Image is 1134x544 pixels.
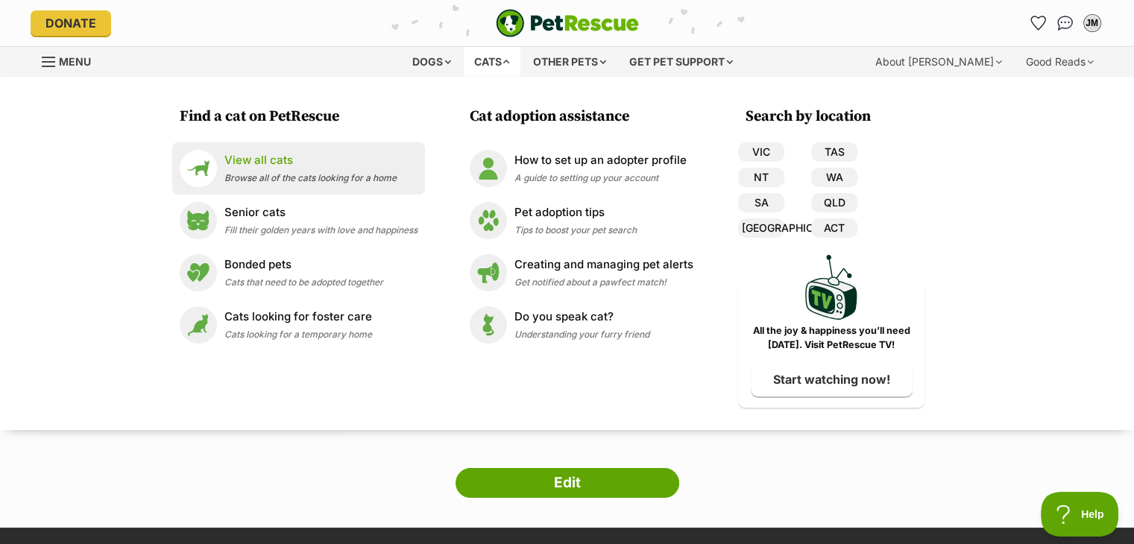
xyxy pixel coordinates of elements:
[514,172,658,183] span: A guide to setting up your account
[1053,11,1077,35] a: Conversations
[811,168,857,187] a: WA
[1080,11,1104,35] button: My account
[224,152,397,169] p: View all cats
[738,193,784,212] a: SA
[224,276,383,288] span: Cats that need to be adopted together
[496,9,639,37] img: logo-e224e6f780fb5917bec1dbf3a21bbac754714ae5b6737aabdf751b685950b380.svg
[224,172,397,183] span: Browse all of the cats looking for a home
[1041,492,1119,537] iframe: Help Scout Beacon - Open
[42,47,101,74] a: Menu
[514,152,687,169] p: How to set up an adopter profile
[470,202,507,239] img: Pet adoption tips
[514,329,649,340] span: Understanding your furry friend
[180,150,217,187] img: View all cats
[31,10,111,36] a: Donate
[811,142,857,162] a: TAS
[514,224,637,235] span: Tips to boost your pet search
[514,276,667,288] span: Get notified about a pawfect match!
[456,468,679,498] a: Edit
[224,309,372,326] p: Cats looking for foster care
[523,47,617,77] div: Other pets
[180,254,418,291] a: Bonded pets Bonded pets Cats that need to be adopted together
[180,306,217,344] img: Cats looking for foster care
[470,107,701,127] h3: Cat adoption assistance
[811,218,857,238] a: ACT
[1057,16,1073,31] img: chat-41dd97257d64d25036548639549fe6c8038ab92f7586957e7f3b1b290dea8141.svg
[470,254,507,291] img: Creating and managing pet alerts
[1027,11,1104,35] ul: Account quick links
[59,55,91,68] span: Menu
[619,47,743,77] div: Get pet support
[180,150,418,187] a: View all cats View all cats Browse all of the cats looking for a home
[180,107,425,127] h3: Find a cat on PetRescue
[514,256,693,273] p: Creating and managing pet alerts
[1015,47,1104,77] div: Good Reads
[514,204,637,221] p: Pet adoption tips
[738,142,784,162] a: VIC
[738,218,784,238] a: [GEOGRAPHIC_DATA]
[865,47,1012,77] div: About [PERSON_NAME]
[224,224,418,235] span: Fill their golden years with love and happiness
[470,306,693,344] a: Do you speak cat? Do you speak cat? Understanding your furry friend
[180,202,217,239] img: Senior cats
[1027,11,1050,35] a: Favourites
[180,202,418,239] a: Senior cats Senior cats Fill their golden years with love and happiness
[749,324,913,352] p: All the joy & happiness you’ll need [DATE]. Visit PetRescue TV!
[514,309,649,326] p: Do you speak cat?
[746,107,924,127] h3: Search by location
[751,362,913,396] a: Start watching now!
[224,204,418,221] p: Senior cats
[470,306,507,344] img: Do you speak cat?
[224,329,372,340] span: Cats looking for a temporary home
[811,193,857,212] a: QLD
[470,150,507,187] img: How to set up an adopter profile
[738,168,784,187] a: NT
[402,47,462,77] div: Dogs
[464,47,520,77] div: Cats
[180,254,217,291] img: Bonded pets
[470,150,693,187] a: How to set up an adopter profile How to set up an adopter profile A guide to setting up your account
[180,306,418,344] a: Cats looking for foster care Cats looking for foster care Cats looking for a temporary home
[224,256,383,273] p: Bonded pets
[805,255,857,320] img: PetRescue TV logo
[470,202,693,239] a: Pet adoption tips Pet adoption tips Tips to boost your pet search
[470,254,693,291] a: Creating and managing pet alerts Creating and managing pet alerts Get notified about a pawfect ma...
[496,9,639,37] a: PetRescue
[1085,16,1100,31] div: JM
